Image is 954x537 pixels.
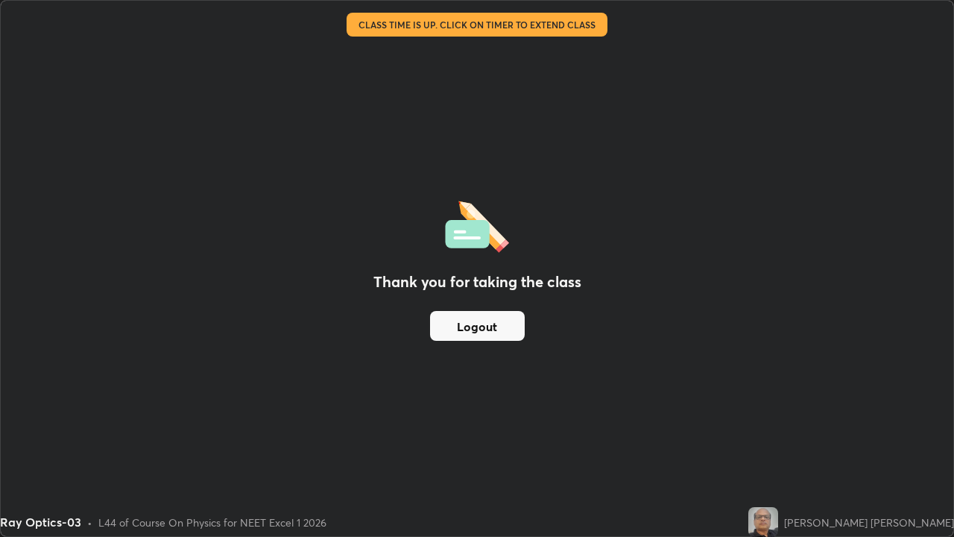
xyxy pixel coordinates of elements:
div: L44 of Course On Physics for NEET Excel 1 2026 [98,515,326,530]
h2: Thank you for taking the class [373,271,581,293]
button: Logout [430,311,525,341]
div: [PERSON_NAME] [PERSON_NAME] [784,515,954,530]
img: offlineFeedback.1438e8b3.svg [445,196,509,253]
img: 6d8922c71edb4d2f9cf14d969731cb53.jpg [748,507,778,537]
div: • [87,515,92,530]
